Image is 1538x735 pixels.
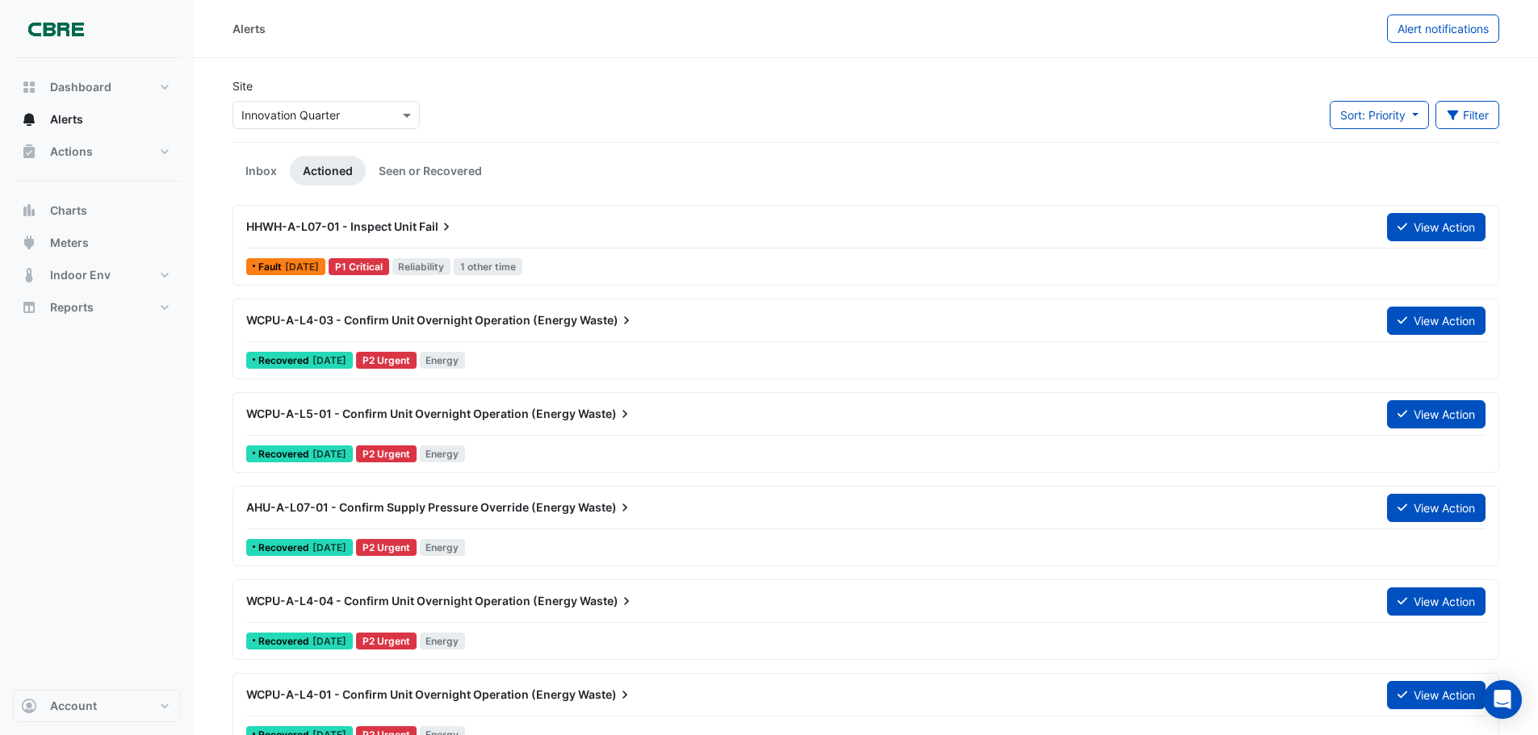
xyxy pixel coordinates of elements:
[1387,307,1486,335] button: View Action
[21,299,37,315] app-icon: Reports
[312,448,346,460] span: Tue 29-Jul-2025 00:00 AEST
[246,687,576,701] span: WCPU-A-L4-01 - Confirm Unit Overnight Operation (Energy
[258,356,312,365] span: Recovered
[285,261,319,273] span: Tue 01-Jul-2025 14:30 AEST
[50,111,83,127] span: Alerts
[1435,101,1500,129] button: Filter
[50,267,111,283] span: Indoor Env
[21,144,37,160] app-icon: Actions
[578,406,633,422] span: Waste)
[1387,494,1486,522] button: View Action
[329,258,389,275] div: P1 Critical
[13,259,181,291] button: Indoor Env
[50,698,97,714] span: Account
[13,103,181,136] button: Alerts
[1330,101,1429,129] button: Sort: Priority
[1340,108,1406,122] span: Sort: Priority
[1387,213,1486,241] button: View Action
[312,635,346,647] span: Mon 28-Jul-2025 00:15 AEST
[13,71,181,103] button: Dashboard
[21,235,37,251] app-icon: Meters
[258,637,312,646] span: Recovered
[420,539,466,556] span: Energy
[258,543,312,553] span: Recovered
[580,593,635,609] span: Waste)
[13,194,181,227] button: Charts
[50,79,111,95] span: Dashboard
[246,313,577,327] span: WCPU-A-L4-03 - Confirm Unit Overnight Operation (Energy
[13,227,181,259] button: Meters
[233,77,253,94] label: Site
[13,690,181,722] button: Account
[356,633,417,649] div: P2 Urgent
[356,539,417,556] div: P2 Urgent
[356,352,417,369] div: P2 Urgent
[246,594,577,608] span: WCPU-A-L4-04 - Confirm Unit Overnight Operation (Energy
[21,267,37,283] app-icon: Indoor Env
[19,13,92,45] img: Company Logo
[13,136,181,168] button: Actions
[258,262,285,272] span: Fault
[246,407,576,420] span: WCPU-A-L5-01 - Confirm Unit Overnight Operation (Energy
[1387,15,1499,43] button: Alert notifications
[1387,400,1486,428] button: View Action
[50,235,89,251] span: Meters
[50,203,87,219] span: Charts
[13,291,181,324] button: Reports
[1387,681,1486,709] button: View Action
[420,445,466,462] span: Energy
[356,445,417,462] div: P2 Urgent
[392,258,451,275] span: Reliability
[419,219,455,235] span: Fail
[578,687,633,703] span: Waste)
[454,258,522,275] span: 1 other time
[50,299,94,315] span: Reports
[233,20,266,37] div: Alerts
[246,500,576,514] span: AHU-A-L07-01 - Confirm Supply Pressure Override (Energy
[420,352,466,369] span: Energy
[50,144,93,160] span: Actions
[246,219,417,233] span: HHWH-A-L07-01 - Inspect Unit
[312,354,346,366] span: Tue 29-Jul-2025 00:00 AEST
[21,79,37,95] app-icon: Dashboard
[21,203,37,219] app-icon: Charts
[420,633,466,649] span: Energy
[21,111,37,127] app-icon: Alerts
[366,156,495,186] a: Seen or Recovered
[1398,22,1489,35] span: Alert notifications
[578,499,633,516] span: Waste)
[312,541,346,553] span: Mon 28-Jul-2025 09:00 AEST
[580,312,635,328] span: Waste)
[1387,587,1486,616] button: View Action
[290,156,366,186] a: Actioned
[258,449,312,459] span: Recovered
[1483,680,1522,719] div: Open Intercom Messenger
[233,156,290,186] a: Inbox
